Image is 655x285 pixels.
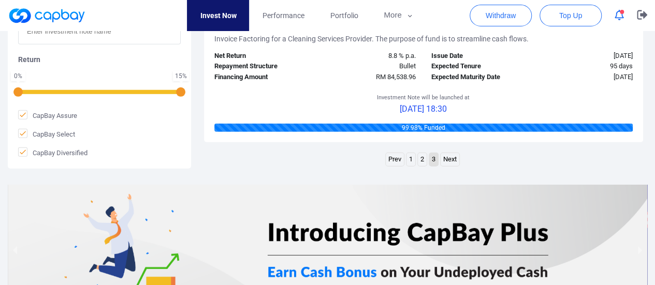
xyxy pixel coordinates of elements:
[386,153,404,166] a: Previous page
[559,10,582,21] span: Top Up
[418,153,427,166] a: Page 2
[175,73,187,79] div: 15 %
[18,19,181,44] input: Enter investment note name
[13,73,23,79] div: 0 %
[315,51,424,62] div: 8.8 % p.a.
[18,147,88,158] span: CapBay Diversified
[330,10,358,21] span: Portfolio
[262,10,304,21] span: Performance
[315,61,424,72] div: Bullet
[532,51,641,62] div: [DATE]
[377,93,470,102] p: Investment Note will be launched at
[18,110,77,121] span: CapBay Assure
[214,34,529,43] h5: Invoice Factoring for a Cleaning Services Provider. The purpose of fund is to streamline cash flows.
[424,61,532,72] div: Expected Tenure
[532,61,641,72] div: 95 days
[377,102,470,116] p: [DATE] 18:30
[540,5,602,26] button: Top Up
[18,55,181,64] h5: Return
[207,61,315,72] div: Repayment Structure
[406,153,415,166] a: Page 1
[207,72,315,83] div: Financing Amount
[429,153,438,166] a: Page 3 is your current page
[470,5,532,26] button: Withdraw
[424,51,532,62] div: Issue Date
[441,153,459,166] a: Next page
[376,73,416,81] span: RM 84,538.96
[532,72,641,83] div: [DATE]
[18,129,75,139] span: CapBay Select
[207,51,315,62] div: Net Return
[424,72,532,83] div: Expected Maturity Date
[214,124,633,132] div: 99.98 % Funded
